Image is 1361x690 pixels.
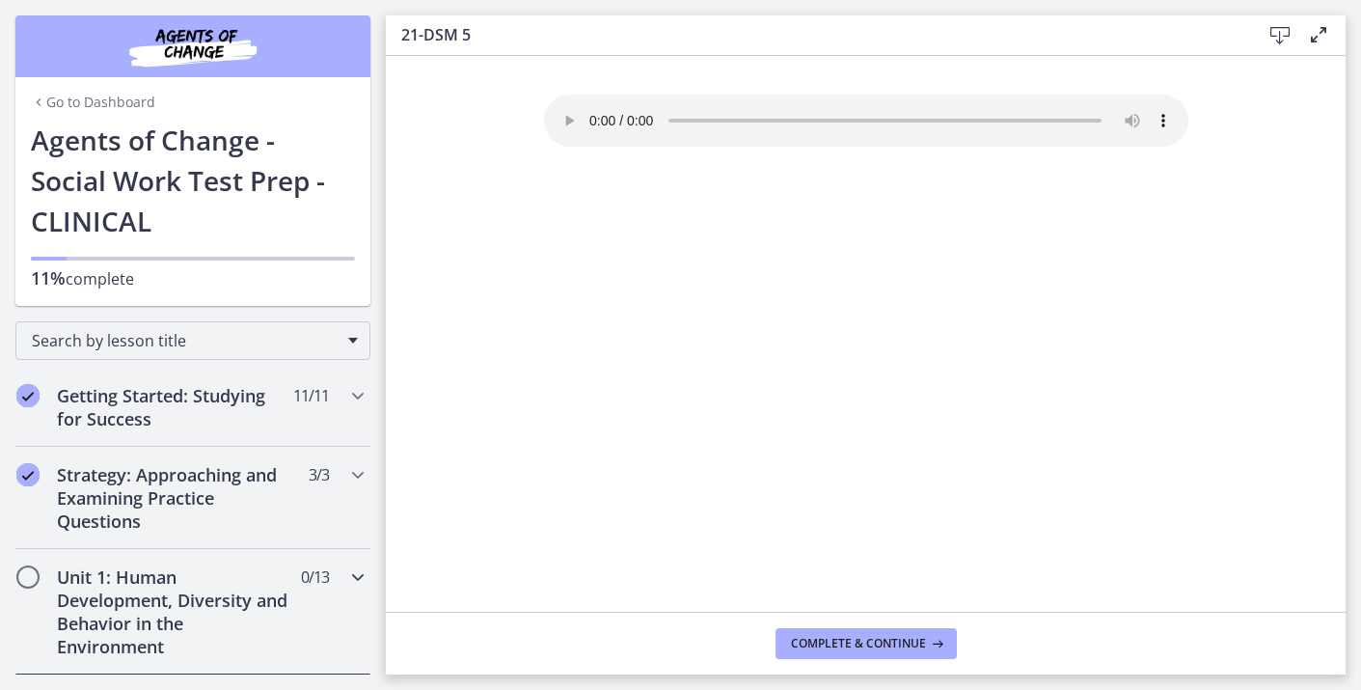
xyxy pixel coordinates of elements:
[309,463,329,486] span: 3 / 3
[32,330,339,351] span: Search by lesson title
[16,463,40,486] i: Completed
[57,566,292,658] h2: Unit 1: Human Development, Diversity and Behavior in the Environment
[301,566,329,589] span: 0 / 13
[293,384,329,407] span: 11 / 11
[31,120,355,241] h1: Agents of Change - Social Work Test Prep - CLINICAL
[31,266,355,290] p: complete
[791,636,926,651] span: Complete & continue
[15,321,370,360] div: Search by lesson title
[401,23,1230,46] h3: 21-DSM 5
[77,23,309,69] img: Agents of Change
[31,266,66,290] span: 11%
[31,93,155,112] a: Go to Dashboard
[776,628,957,659] button: Complete & continue
[57,384,292,430] h2: Getting Started: Studying for Success
[57,463,292,533] h2: Strategy: Approaching and Examining Practice Questions
[16,384,40,407] i: Completed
